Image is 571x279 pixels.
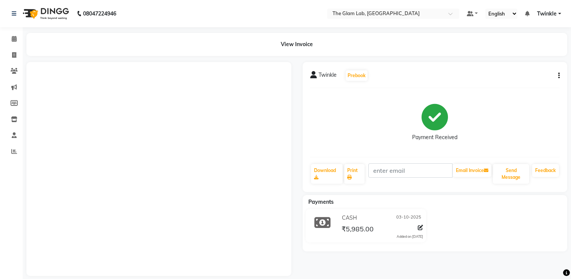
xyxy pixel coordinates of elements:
button: Send Message [493,164,529,184]
a: Download [311,164,343,184]
span: CASH [342,214,357,222]
span: Payments [308,198,334,205]
div: Added on [DATE] [397,234,423,239]
div: Payment Received [412,133,457,141]
button: Email Invoice [453,164,491,177]
input: enter email [368,163,452,178]
span: ₹5,985.00 [342,225,374,235]
button: Prebook [346,70,368,81]
img: logo [19,3,71,24]
b: 08047224946 [83,3,116,24]
span: 03-10-2025 [396,214,421,222]
a: Print [344,164,365,184]
span: Twinkle [319,71,337,82]
a: Feedback [532,164,559,177]
div: View Invoice [26,33,567,56]
span: Twinkle [537,10,557,18]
